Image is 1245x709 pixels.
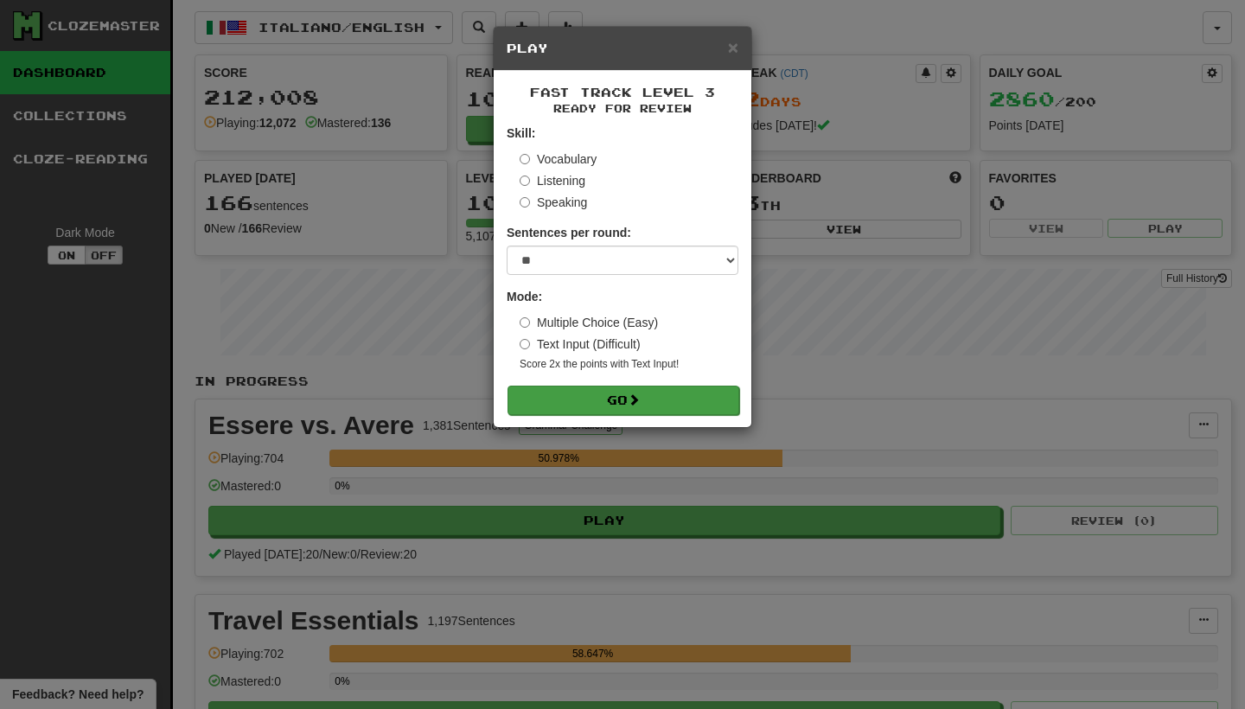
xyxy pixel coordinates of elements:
label: Vocabulary [520,150,597,168]
strong: Skill: [507,126,535,140]
input: Text Input (Difficult) [520,339,530,349]
small: Ready for Review [507,101,738,116]
label: Listening [520,172,585,189]
label: Sentences per round: [507,224,631,241]
span: × [728,37,738,57]
button: Close [728,38,738,56]
span: Fast Track Level 3 [530,85,715,99]
input: Multiple Choice (Easy) [520,317,530,328]
label: Text Input (Difficult) [520,335,641,353]
input: Listening [520,176,530,186]
small: Score 2x the points with Text Input ! [520,357,738,372]
strong: Mode: [507,290,542,303]
button: Go [508,386,739,415]
label: Speaking [520,194,587,211]
input: Vocabulary [520,154,530,164]
input: Speaking [520,197,530,208]
label: Multiple Choice (Easy) [520,314,658,331]
h5: Play [507,40,738,57]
